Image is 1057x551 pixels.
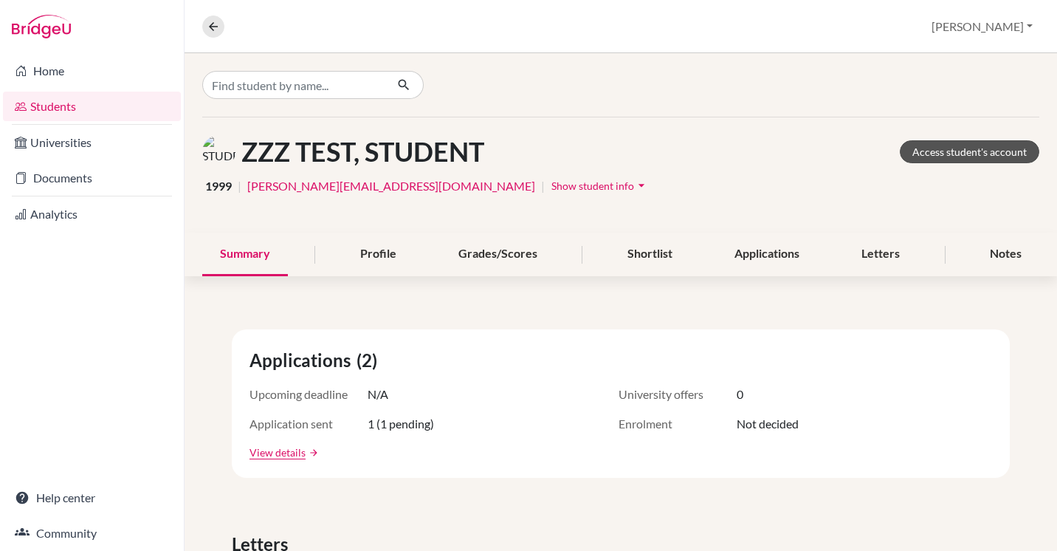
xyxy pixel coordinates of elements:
[205,177,232,195] span: 1999
[357,347,383,374] span: (2)
[972,233,1039,276] div: Notes
[634,178,649,193] i: arrow_drop_down
[610,233,690,276] div: Shortlist
[247,177,535,195] a: [PERSON_NAME][EMAIL_ADDRESS][DOMAIN_NAME]
[342,233,414,276] div: Profile
[541,177,545,195] span: |
[249,386,368,403] span: Upcoming deadline
[238,177,241,195] span: |
[241,136,484,168] h1: ZZZ TEST, STUDENT
[3,56,181,86] a: Home
[249,347,357,374] span: Applications
[3,199,181,229] a: Analytics
[3,519,181,548] a: Community
[900,140,1039,163] a: Access student's account
[249,445,306,460] a: View details
[737,386,743,403] span: 0
[551,179,634,192] span: Show student info
[844,233,917,276] div: Letters
[551,174,650,197] button: Show student infoarrow_drop_down
[12,15,71,38] img: Bridge-U
[619,415,737,433] span: Enrolment
[3,483,181,513] a: Help center
[619,386,737,403] span: University offers
[202,233,288,276] div: Summary
[3,128,181,157] a: Universities
[717,233,817,276] div: Applications
[737,415,799,433] span: Not decided
[441,233,555,276] div: Grades/Scores
[306,448,319,458] a: arrow_forward
[249,415,368,433] span: Application sent
[368,415,434,433] span: 1 (1 pending)
[3,163,181,193] a: Documents
[202,71,385,99] input: Find student by name...
[925,13,1039,41] button: [PERSON_NAME]
[3,92,181,121] a: Students
[368,386,388,403] span: N/A
[202,135,235,168] img: STUDENT ZZZ TEST's avatar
